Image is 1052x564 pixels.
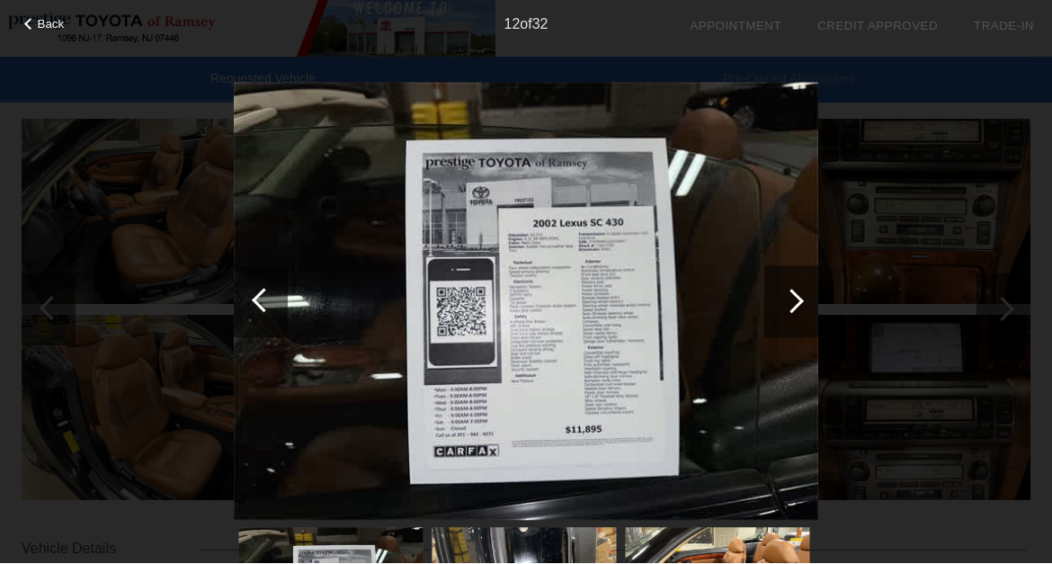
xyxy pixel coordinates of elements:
[234,83,818,522] img: 689f9df4425f7fc86c9b8ff3.jpg
[504,17,521,32] span: 12
[532,17,548,32] span: 32
[690,20,781,33] a: Appointment
[974,20,1034,33] a: Trade-In
[817,20,938,33] a: Credit Approved
[38,18,65,31] span: Back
